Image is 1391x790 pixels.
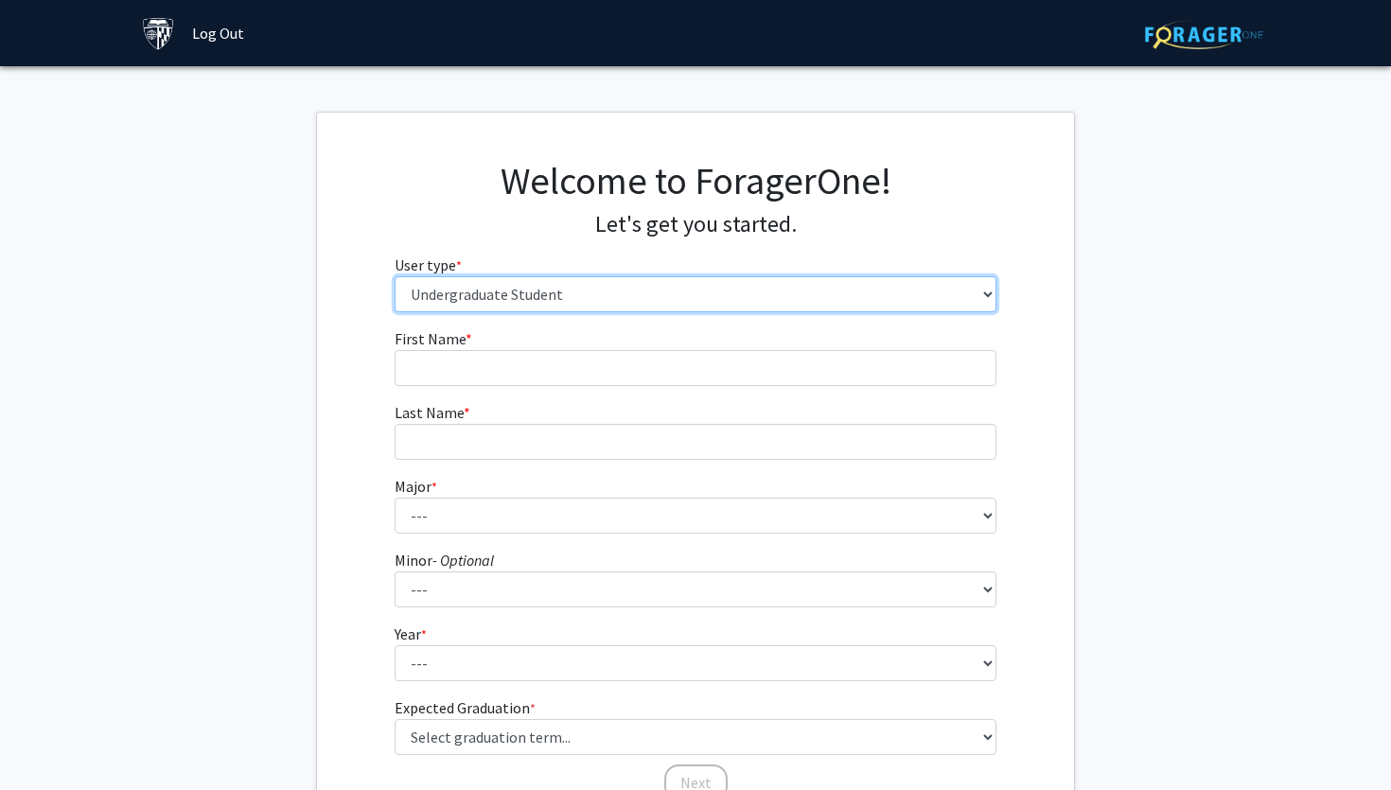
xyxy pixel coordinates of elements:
[142,17,175,50] img: Johns Hopkins University Logo
[432,551,494,570] i: - Optional
[395,211,997,238] h4: Let's get you started.
[395,254,462,276] label: User type
[395,329,466,348] span: First Name
[395,623,427,645] label: Year
[395,549,494,571] label: Minor
[395,475,437,498] label: Major
[14,705,80,776] iframe: Chat
[395,158,997,203] h1: Welcome to ForagerOne!
[395,403,464,422] span: Last Name
[395,696,536,719] label: Expected Graduation
[1145,20,1263,49] img: ForagerOne Logo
